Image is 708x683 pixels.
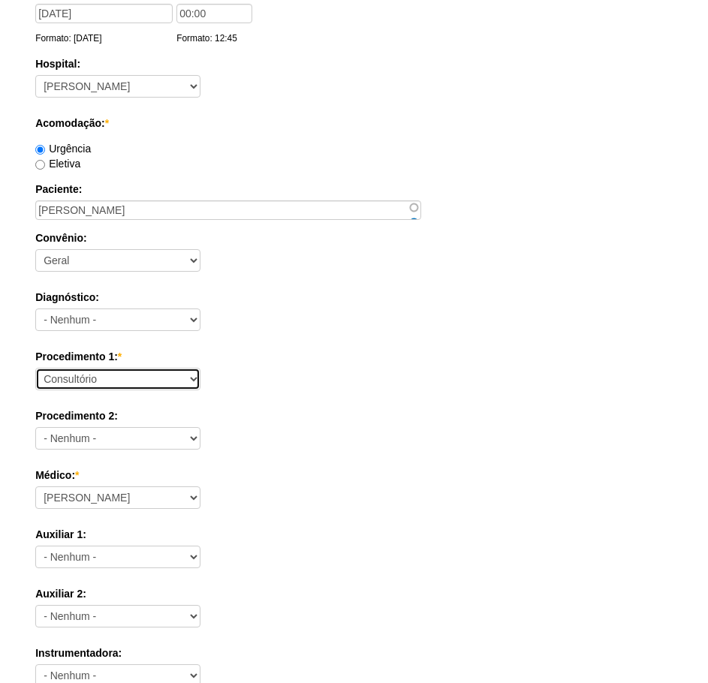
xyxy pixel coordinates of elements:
label: Auxiliar 1: [35,527,673,542]
label: Convênio: [35,230,673,245]
label: Hospital: [35,56,673,71]
label: Diagnóstico: [35,290,673,305]
div: Formato: 12:45 [176,31,256,46]
label: Paciente: [35,182,673,197]
span: Este campo é obrigatório. [105,117,109,129]
label: Médico: [35,468,673,483]
span: Este campo é obrigatório. [118,351,122,363]
label: Procedimento 2: [35,408,673,423]
label: Instrumentadora: [35,645,673,660]
label: Acomodação: [35,116,673,131]
label: Auxiliar 2: [35,586,673,601]
label: Urgência [35,143,91,155]
label: Procedimento 1: [35,349,673,364]
input: Urgência [35,145,45,155]
span: Este campo é obrigatório. [75,469,79,481]
div: Formato: [DATE] [35,31,176,46]
label: Eletiva [35,158,80,170]
input: Eletiva [35,160,45,170]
